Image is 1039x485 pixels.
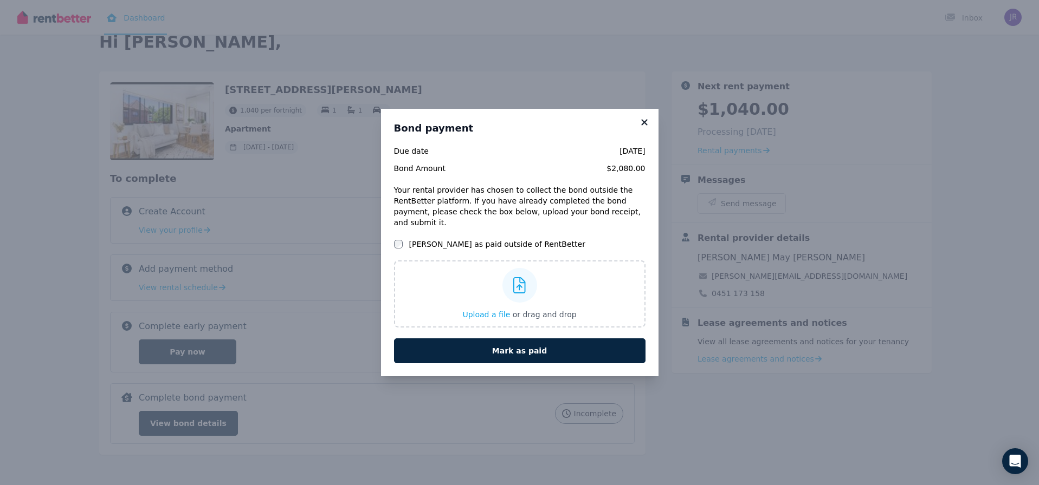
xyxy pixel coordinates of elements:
div: Your rental provider has chosen to collect the bond outside the RentBetter platform. If you have ... [394,185,646,228]
button: Upload a file or drag and drop [462,309,576,320]
span: or drag and drop [513,310,577,319]
span: Due date [394,146,469,156]
span: Bond Amount [394,163,469,174]
div: Open Intercom Messenger [1002,448,1028,474]
span: $2,080.00 [476,163,646,174]
button: Mark as paid [394,338,646,363]
label: [PERSON_NAME] as paid outside of RentBetter [409,239,585,250]
span: [DATE] [476,146,646,156]
span: Upload a file [462,310,510,319]
h3: Bond payment [394,122,646,135]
